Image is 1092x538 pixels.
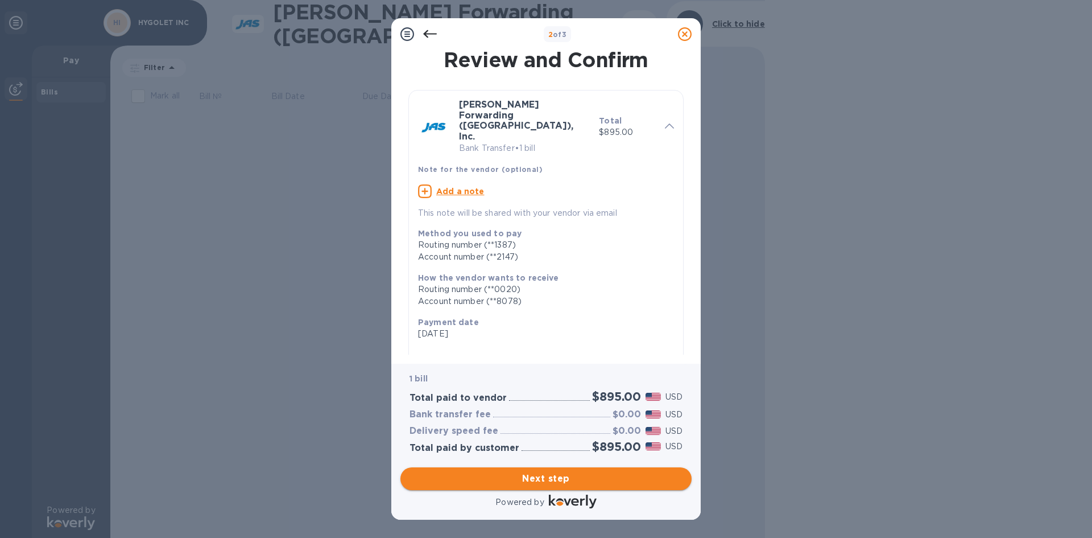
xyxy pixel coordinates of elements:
img: USD [646,410,661,418]
p: Bank Transfer • 1 bill [459,142,590,154]
b: Method you used to pay [418,229,522,238]
p: USD [665,409,682,421]
b: How the vendor wants to receive [418,273,559,282]
h3: $0.00 [613,426,641,437]
div: Routing number (**0020) [418,284,665,295]
div: [PERSON_NAME] Forwarding ([GEOGRAPHIC_DATA]), Inc.Bank Transfer•1 billTotal$895.00Note for the ve... [418,100,674,219]
button: Next step [400,467,692,490]
img: USD [646,442,661,450]
h3: Delivery speed fee [409,426,498,437]
b: Note for the vendor (optional) [418,165,543,174]
h2: $895.00 [592,440,641,454]
h3: $0.00 [613,409,641,420]
span: 2 [548,30,553,39]
p: $895.00 [599,126,656,138]
b: 1 bill [409,374,428,383]
img: USD [646,427,661,435]
p: This note will be shared with your vendor via email [418,207,674,219]
h1: Review and Confirm [406,48,686,72]
h3: Total paid by customer [409,443,519,454]
div: Account number (**8078) [418,295,665,307]
p: USD [665,425,682,437]
p: USD [665,391,682,403]
h2: $895.00 [592,389,641,404]
b: Total [599,116,622,125]
b: [PERSON_NAME] Forwarding ([GEOGRAPHIC_DATA]), Inc. [459,99,573,142]
span: Next step [409,472,682,486]
p: Powered by [495,496,544,508]
p: [DATE] [418,328,665,340]
div: Account number (**2147) [418,251,665,263]
p: USD [665,441,682,453]
div: Routing number (**1387) [418,239,665,251]
b: of 3 [548,30,567,39]
u: Add a note [436,187,485,196]
img: Logo [549,495,597,508]
img: USD [646,393,661,401]
h3: Total paid to vendor [409,393,507,404]
b: Payment date [418,318,479,327]
h3: Bank transfer fee [409,409,491,420]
